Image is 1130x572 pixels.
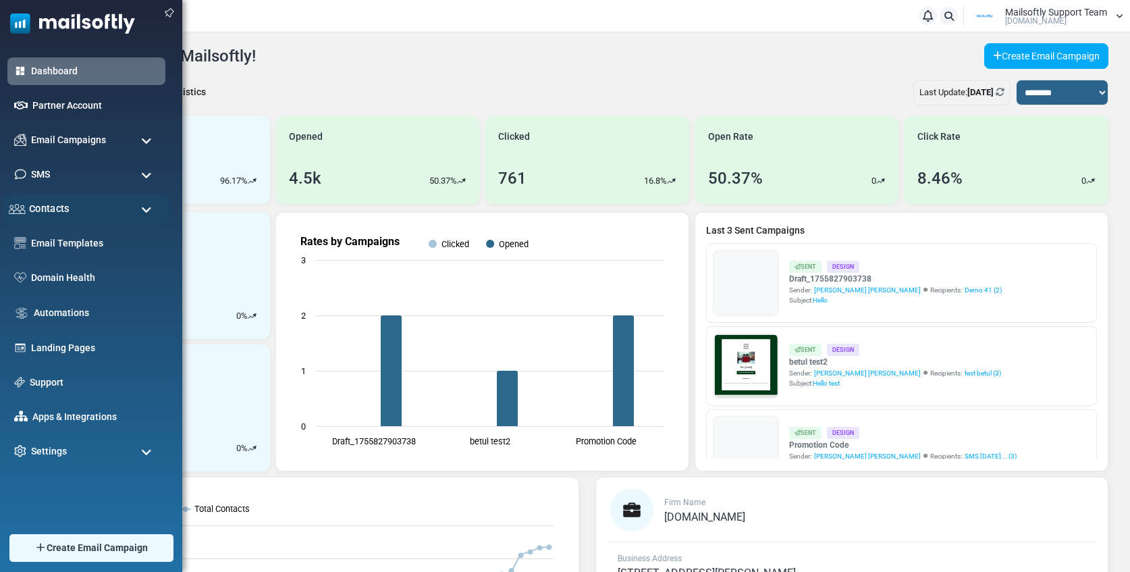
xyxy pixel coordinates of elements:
[71,355,395,367] p: Lorem ipsum dolor sit amet, consectetur adipiscing elit, sed do eiusmod tempor incididunt
[789,439,1017,451] a: Promotion Code
[236,309,257,323] div: %
[29,201,70,216] span: Contacts
[498,130,530,144] span: Clicked
[14,237,26,249] img: email-templates-icon.svg
[871,174,876,188] p: 0
[31,341,159,355] a: Landing Pages
[813,296,828,304] span: Hello
[708,130,753,144] span: Open Rate
[789,368,1001,378] div: Sender: Recipients:
[9,204,26,214] img: contacts-icon.svg
[1005,7,1107,17] span: Mailsoftly Support Team
[34,306,159,320] a: Automations
[31,133,106,147] span: Email Campaigns
[301,255,306,265] text: 3
[178,275,289,286] strong: Shop Now and Save Big!
[827,344,859,355] div: Design
[917,130,961,144] span: Click Rate
[913,80,1011,105] div: Last Update:
[813,380,840,387] span: Hello test
[789,427,822,438] div: Sent
[917,166,963,190] div: 8.46%
[287,224,678,460] svg: Rates by Campaigns
[1081,174,1086,188] p: 0
[499,239,529,249] text: Opened
[194,504,250,514] text: Total Contacts
[789,261,822,272] div: Sent
[301,311,306,321] text: 2
[618,554,682,563] span: Business Address
[789,344,822,355] div: Sent
[207,319,259,331] strong: Follow Us
[14,445,26,457] img: settings-icon.svg
[827,261,859,272] div: Design
[47,541,148,555] span: Create Email Campaign
[236,442,257,455] div: %
[814,451,921,461] span: [PERSON_NAME] [PERSON_NAME]
[31,444,67,459] span: Settings
[31,64,159,78] a: Dashboard
[706,224,1097,238] a: Last 3 Sent Campaigns
[789,356,1001,368] a: betul test2
[664,511,745,523] span: [DOMAIN_NAME]
[300,235,400,248] text: Rates by Campaigns
[31,271,159,285] a: Domain Health
[164,268,302,293] a: Shop Now and Save Big!
[789,273,1002,285] a: Draft_1755827903738
[236,309,241,323] p: 0
[1005,17,1067,25] span: [DOMAIN_NAME]
[789,285,1002,295] div: Sender: Recipients:
[30,375,159,390] a: Support
[289,130,323,144] span: Opened
[14,377,25,388] img: support-icon.svg
[814,285,921,295] span: [PERSON_NAME] [PERSON_NAME]
[965,368,1001,378] a: test betul (3)
[441,239,469,249] text: Clicked
[965,285,1002,295] a: Demo 41 (2)
[220,174,248,188] p: 96.17%
[576,436,637,446] text: Promotion Code
[14,342,26,354] img: landing_pages.svg
[965,451,1017,461] a: SMS [DATE]... (3)
[664,498,705,507] span: Firm Name
[31,236,159,251] a: Email Templates
[967,87,994,97] b: [DATE]
[429,174,457,188] p: 50.37%
[236,442,241,455] p: 0
[789,451,1017,461] div: Sender: Recipients:
[289,166,321,190] div: 4.5k
[332,436,416,446] text: Draft_1755827903738
[301,421,306,432] text: 0
[14,272,26,283] img: domain-health-icon.svg
[664,512,745,523] a: [DOMAIN_NAME]
[61,234,405,255] h1: Test {(email)}
[32,410,159,424] a: Apps & Integrations
[984,43,1108,69] a: Create Email Campaign
[789,378,1001,388] div: Subject:
[301,366,306,376] text: 1
[814,368,921,378] span: [PERSON_NAME] [PERSON_NAME]
[14,134,26,146] img: campaigns-icon.png
[708,166,763,190] div: 50.37%
[470,436,510,446] text: betul test2
[32,99,159,113] a: Partner Account
[968,6,1002,26] img: User Logo
[14,168,26,180] img: sms-icon.png
[498,166,527,190] div: 761
[789,295,1002,305] div: Subject:
[31,167,50,182] span: SMS
[14,65,26,77] img: dashboard-icon-active.svg
[996,87,1004,97] a: Refresh Stats
[968,6,1123,26] a: User Logo Mailsoftly Support Team [DOMAIN_NAME]
[644,174,667,188] p: 16.8%
[14,305,29,321] img: workflow.svg
[827,427,859,438] div: Design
